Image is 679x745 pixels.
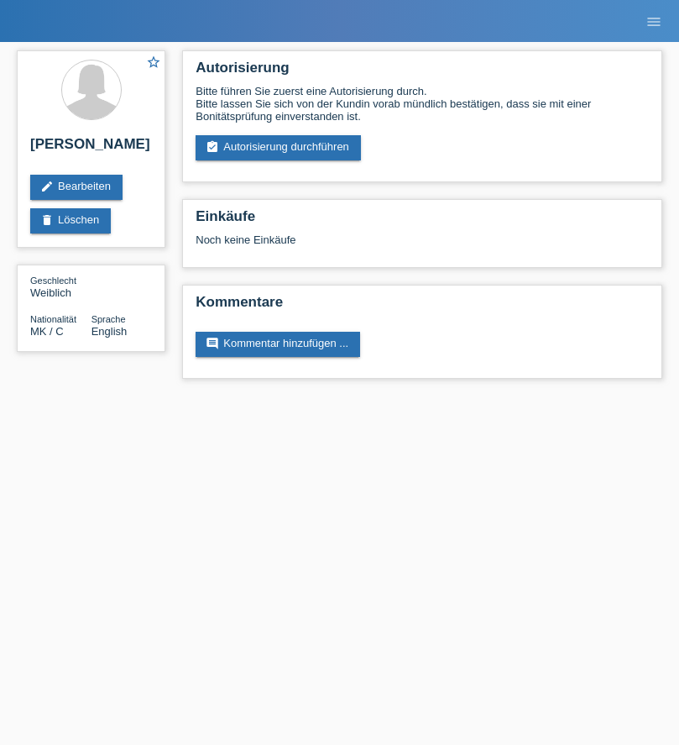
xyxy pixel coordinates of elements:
a: editBearbeiten [30,175,123,200]
i: edit [40,180,54,193]
div: Bitte führen Sie zuerst eine Autorisierung durch. Bitte lassen Sie sich von der Kundin vorab münd... [196,85,649,123]
a: commentKommentar hinzufügen ... [196,332,360,357]
a: star_border [146,55,161,72]
h2: Autorisierung [196,60,649,85]
i: delete [40,213,54,227]
span: Mazedonien / C / 17.08.2008 [30,325,64,338]
a: assignment_turned_inAutorisierung durchführen [196,135,361,160]
a: deleteLöschen [30,208,111,233]
div: Noch keine Einkäufe [196,233,649,259]
h2: [PERSON_NAME] [30,136,152,161]
i: menu [645,13,662,30]
span: Nationalität [30,314,76,324]
h2: Einkäufe [196,208,649,233]
i: assignment_turned_in [206,140,219,154]
span: Geschlecht [30,275,76,286]
h2: Kommentare [196,294,649,319]
div: Weiblich [30,274,91,299]
i: star_border [146,55,161,70]
a: menu [637,16,671,26]
span: Sprache [91,314,126,324]
span: English [91,325,128,338]
i: comment [206,337,219,350]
